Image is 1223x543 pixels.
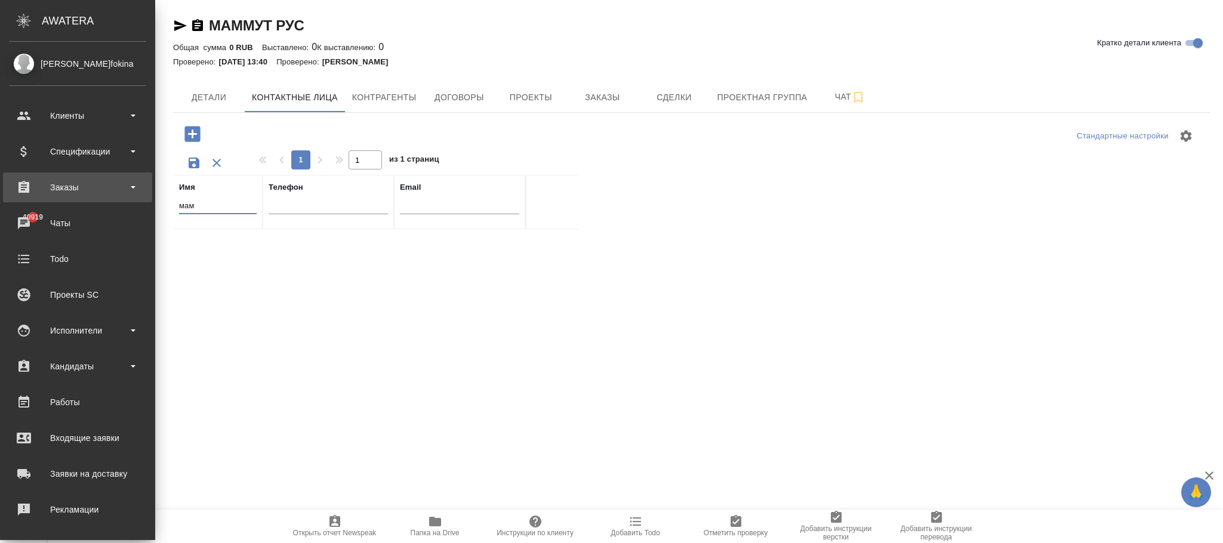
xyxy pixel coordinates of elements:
[285,510,385,543] button: Открыть отчет Newspeak
[704,529,768,537] span: Отметить проверку
[502,90,559,105] span: Проекты
[389,152,439,169] span: из 1 страниц
[9,322,146,340] div: Исполнители
[851,90,865,104] svg: Подписаться
[252,90,338,105] span: Контактные лица
[411,529,460,537] span: Папка на Drive
[3,495,152,525] a: Рекламации
[3,459,152,489] a: Заявки на доставку
[430,90,488,105] span: Договоры
[322,57,398,66] p: [PERSON_NAME]
[894,525,979,541] span: Добавить инструкции перевода
[9,465,146,483] div: Заявки на доставку
[686,510,786,543] button: Отметить проверку
[179,181,195,193] div: Имя
[3,208,152,238] a: 40919Чаты
[400,181,421,193] div: Email
[793,525,879,541] span: Добавить инструкции верстки
[9,393,146,411] div: Работы
[173,57,219,66] p: Проверено:
[352,90,417,105] span: Контрагенты
[586,510,686,543] button: Добавить Todo
[497,529,574,537] span: Инструкции по клиенту
[1074,127,1172,146] div: split button
[180,90,238,105] span: Детали
[209,17,304,33] a: МАММУТ РУС
[190,18,205,33] button: Скопировать ссылку
[821,90,879,104] span: Чат
[385,510,485,543] button: Папка на Drive
[173,18,187,33] button: Скопировать ссылку для ЯМессенджера
[3,244,152,274] a: Todo
[173,43,229,52] p: Общая сумма
[3,387,152,417] a: Работы
[276,57,322,66] p: Проверено:
[205,152,228,174] button: Сбросить фильтры
[9,214,146,232] div: Чаты
[9,143,146,161] div: Спецификации
[485,510,586,543] button: Инструкции по клиенту
[574,90,631,105] span: Заказы
[9,286,146,304] div: Проекты SC
[176,122,209,146] button: Добавить контактное лицо
[9,429,146,447] div: Входящие заявки
[1186,480,1206,505] span: 🙏
[3,280,152,310] a: Проекты SC
[219,57,277,66] p: [DATE] 13:40
[317,43,378,52] p: К выставлению:
[1097,37,1181,49] span: Кратко детали клиента
[9,57,146,70] div: [PERSON_NAME]fokina
[886,510,987,543] button: Добавить инструкции перевода
[262,43,312,52] p: Выставлено:
[9,357,146,375] div: Кандидаты
[269,181,303,193] div: Телефон
[173,40,1210,54] div: 0 0
[229,43,262,52] p: 0 RUB
[1181,477,1211,507] button: 🙏
[9,501,146,519] div: Рекламации
[42,9,155,33] div: AWATERA
[645,90,703,105] span: Сделки
[9,107,146,125] div: Клиенты
[717,90,807,105] span: Проектная группа
[9,178,146,196] div: Заказы
[3,423,152,453] a: Входящие заявки
[786,510,886,543] button: Добавить инструкции верстки
[293,529,377,537] span: Открыть отчет Newspeak
[1172,122,1200,150] span: Настроить таблицу
[611,529,660,537] span: Добавить Todo
[183,152,205,174] button: Сохранить фильтры
[16,211,50,223] span: 40919
[9,250,146,268] div: Todo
